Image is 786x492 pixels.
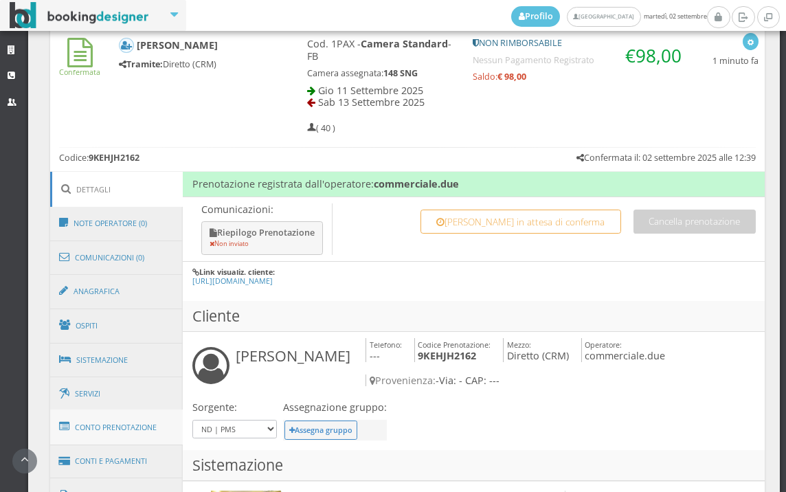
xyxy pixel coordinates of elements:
b: [PERSON_NAME] [137,38,218,52]
a: [URL][DOMAIN_NAME] [192,276,273,286]
h5: Diretto (CRM) [119,59,260,69]
h3: [PERSON_NAME] [236,347,350,365]
h3: Sistemazione [183,450,765,481]
h4: Diretto (CRM) [503,338,569,362]
a: Note Operatore (0) [50,205,183,241]
span: - CAP: --- [459,374,499,387]
span: Gio 11 Settembre 2025 [318,84,423,97]
a: Profilo [511,6,561,27]
b: Tramite: [119,58,163,70]
h5: Nessun Pagamento Registrato [473,55,686,65]
h4: --- [366,338,402,362]
h3: Cliente [183,301,765,332]
h4: Sorgente: [192,401,277,413]
h5: Codice: [59,153,139,163]
strong: € 98,00 [497,71,526,82]
a: [GEOGRAPHIC_DATA] [567,7,640,27]
small: Telefono: [370,339,402,350]
button: [PERSON_NAME] in attesa di conferma [420,210,621,234]
a: Conto Prenotazione [50,410,183,445]
h4: Prenotazione registrata dall'operatore: [183,172,765,197]
small: Operatore: [585,339,622,350]
h4: Cod. 1PAX - - FB [307,38,455,62]
h5: NON RIMBORSABILE [473,38,686,48]
h5: Confermata il: 02 settembre 2025 alle 12:39 [576,153,756,163]
button: Assegna gruppo [284,421,358,439]
button: Cancella prenotazione [633,210,756,234]
button: Riepilogo Prenotazione Non inviato [201,221,323,255]
b: 9KEHJH2162 [89,152,139,164]
span: € [625,43,682,68]
h5: 1 minuto fa [712,56,759,66]
b: 148 SNG [383,67,418,79]
span: Sab 13 Settembre 2025 [318,96,425,109]
b: commerciale.due [374,177,459,190]
span: 98,00 [636,43,682,68]
h5: Saldo: [473,71,686,82]
a: Ospiti [50,308,183,344]
small: Codice Prenotazione: [418,339,491,350]
a: Dettagli [50,172,183,207]
span: Provenienza: [370,374,436,387]
a: Servizi [50,377,183,412]
span: Via: [439,374,456,387]
p: Comunicazioni: [201,203,326,215]
a: Confermata [59,55,100,76]
small: Mezzo: [507,339,531,350]
a: Comunicazioni (0) [50,240,183,276]
a: Conti e Pagamenti [50,444,183,479]
span: martedì, 02 settembre [511,6,707,27]
h4: Assegnazione gruppo: [283,401,387,413]
h4: commerciale.due [581,338,666,362]
h5: Camera assegnata: [307,68,455,78]
a: Anagrafica [50,273,183,309]
h4: - [366,374,723,386]
small: Non inviato [210,239,249,248]
b: 9KEHJH2162 [418,349,476,362]
b: Camera Standard [361,37,448,50]
img: BookingDesigner.com [10,2,149,29]
h5: ( 40 ) [307,123,335,133]
b: Link visualiz. cliente: [199,267,275,277]
a: Sistemazione [50,342,183,378]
